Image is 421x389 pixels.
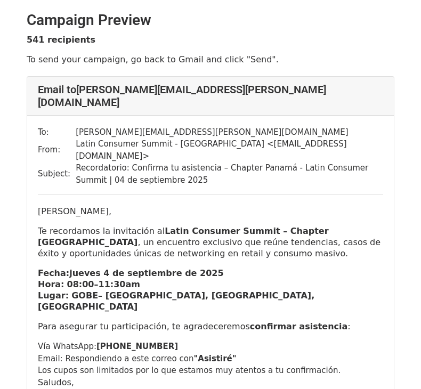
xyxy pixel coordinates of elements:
[69,268,223,278] b: jueves 4 de septiembre de 2025
[38,206,383,217] p: [PERSON_NAME],
[114,279,140,289] span: 30am
[38,83,383,109] h4: Email to [PERSON_NAME][EMAIL_ADDRESS][PERSON_NAME][DOMAIN_NAME]
[38,321,383,332] p: Para asegurar tu participación, te agradeceremos :
[38,353,383,365] li: Email: Respondiendo a este correo con
[38,268,69,278] strong: Fecha:
[38,226,329,247] strong: Latin Consumer Summit – Chapter [GEOGRAPHIC_DATA]
[38,279,64,289] strong: Hora:
[67,279,140,289] b: 08:00–11:
[38,162,76,186] td: Subject:
[96,342,178,351] b: [PHONE_NUMBER]
[27,35,95,45] strong: 541 recipients
[76,126,383,139] td: [PERSON_NAME][EMAIL_ADDRESS][PERSON_NAME][DOMAIN_NAME]
[38,290,69,301] strong: Lugar:
[38,138,76,162] td: From:
[38,341,383,353] li: Vía WhatsApp:
[38,364,383,377] div: Los cupos son limitados por lo que estamos muy atentos a tu confirmación.
[38,290,314,312] b: – [GEOGRAPHIC_DATA], [GEOGRAPHIC_DATA], [GEOGRAPHIC_DATA]
[38,126,76,139] td: To:
[27,54,394,65] p: To send your campaign, go back to Gmail and click "Send".
[76,138,383,162] td: Latin Consumer Summit - [GEOGRAPHIC_DATA] < [EMAIL_ADDRESS][DOMAIN_NAME] >
[27,11,394,29] h2: Campaign Preview
[193,354,236,363] b: "Asistiré"
[250,321,348,331] strong: confirmar asistencia
[38,225,383,259] p: Te recordamos la invitación al , un encuentro exclusivo que reúne tendencias, casos de éxito y op...
[38,377,383,388] p: Saludos,
[71,290,98,301] span: GOBE
[76,162,383,186] td: Recordatorio: Confirma tu asistencia – Chapter Panamá - Latin Consumer Summit | 04 de septiembre ...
